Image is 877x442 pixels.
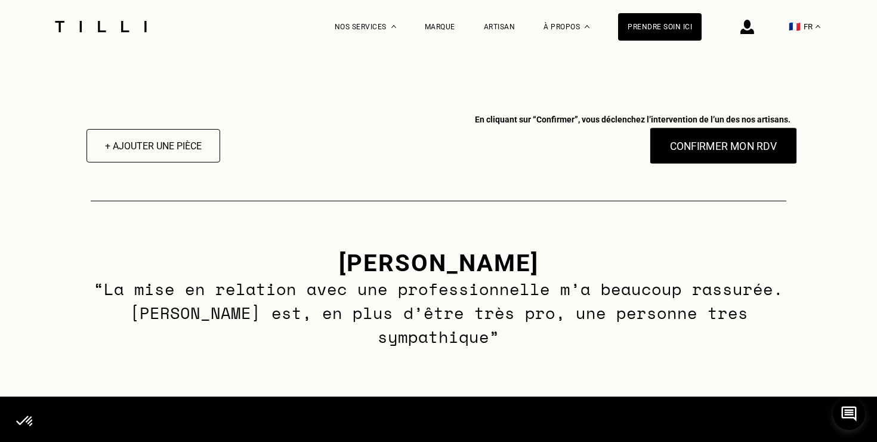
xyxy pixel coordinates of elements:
[81,249,796,277] h3: [PERSON_NAME]
[425,23,455,31] a: Marque
[81,277,796,349] p: “La mise en relation avec une professionnelle m’a beaucoup rassurée. [PERSON_NAME] est, en plus d...
[618,13,702,41] a: Prendre soin ici
[51,21,151,32] img: Logo du service de couturière Tilli
[740,20,754,34] img: icône connexion
[816,25,820,28] img: menu déroulant
[650,127,798,164] button: Confirmer mon RDV
[484,23,515,31] a: Artisan
[391,25,396,28] img: Menu déroulant
[87,129,220,162] button: + Ajouter une pièce
[585,25,589,28] img: Menu déroulant à propos
[656,115,790,124] span: En cliquant sur “Confirmer”, vous déclenchez l’intervention de l’un des nos artisans.
[789,21,801,32] span: 🇫🇷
